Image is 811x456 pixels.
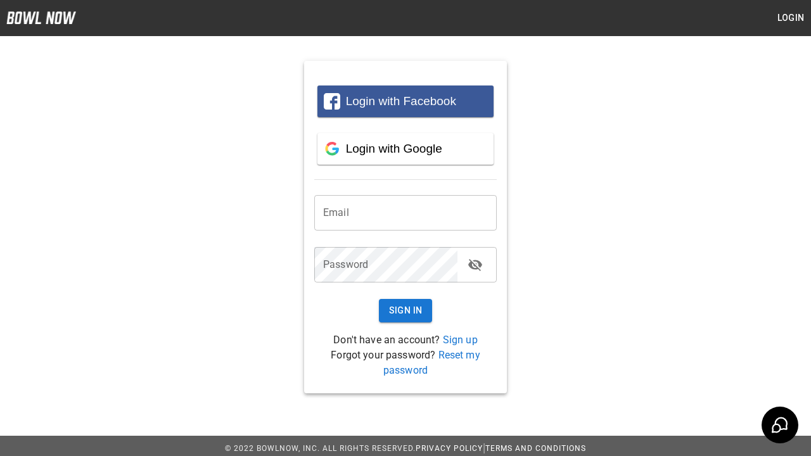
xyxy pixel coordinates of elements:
[317,85,494,117] button: Login with Facebook
[314,332,497,348] p: Don't have an account?
[416,444,483,453] a: Privacy Policy
[6,11,76,24] img: logo
[443,334,478,346] a: Sign up
[485,444,586,453] a: Terms and Conditions
[346,94,456,108] span: Login with Facebook
[383,349,480,376] a: Reset my password
[314,348,497,378] p: Forgot your password?
[346,142,442,155] span: Login with Google
[317,133,494,165] button: Login with Google
[770,6,811,30] button: Login
[225,444,416,453] span: © 2022 BowlNow, Inc. All Rights Reserved.
[463,252,488,277] button: toggle password visibility
[379,299,433,322] button: Sign In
